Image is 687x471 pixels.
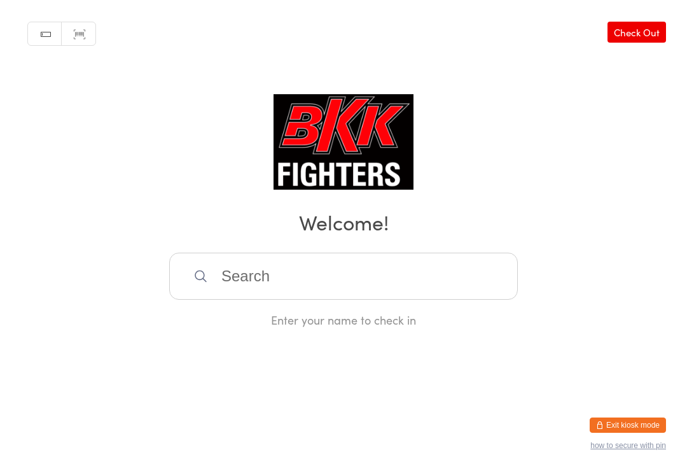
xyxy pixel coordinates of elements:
[13,207,674,236] h2: Welcome!
[169,253,518,300] input: Search
[590,418,666,433] button: Exit kiosk mode
[590,441,666,450] button: how to secure with pin
[274,94,414,190] img: BKK Fighters Colchester Ltd
[607,22,666,43] a: Check Out
[169,312,518,328] div: Enter your name to check in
